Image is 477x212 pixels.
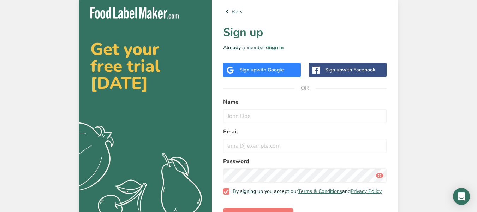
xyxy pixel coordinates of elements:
[90,41,201,92] h2: Get your free trial [DATE]
[342,67,375,73] span: with Facebook
[223,24,387,41] h1: Sign up
[453,188,470,205] div: Open Intercom Messenger
[239,66,284,74] div: Sign up
[267,44,284,51] a: Sign in
[298,188,342,195] a: Terms & Conditions
[223,44,387,51] p: Already a member?
[223,139,387,153] input: email@example.com
[294,78,316,99] span: OR
[223,98,387,106] label: Name
[223,7,387,16] a: Back
[256,67,284,73] span: with Google
[223,127,387,136] label: Email
[351,188,382,195] a: Privacy Policy
[325,66,375,74] div: Sign up
[229,188,382,195] span: By signing up you accept our and
[90,7,179,19] img: Food Label Maker
[223,157,387,166] label: Password
[223,109,387,123] input: John Doe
